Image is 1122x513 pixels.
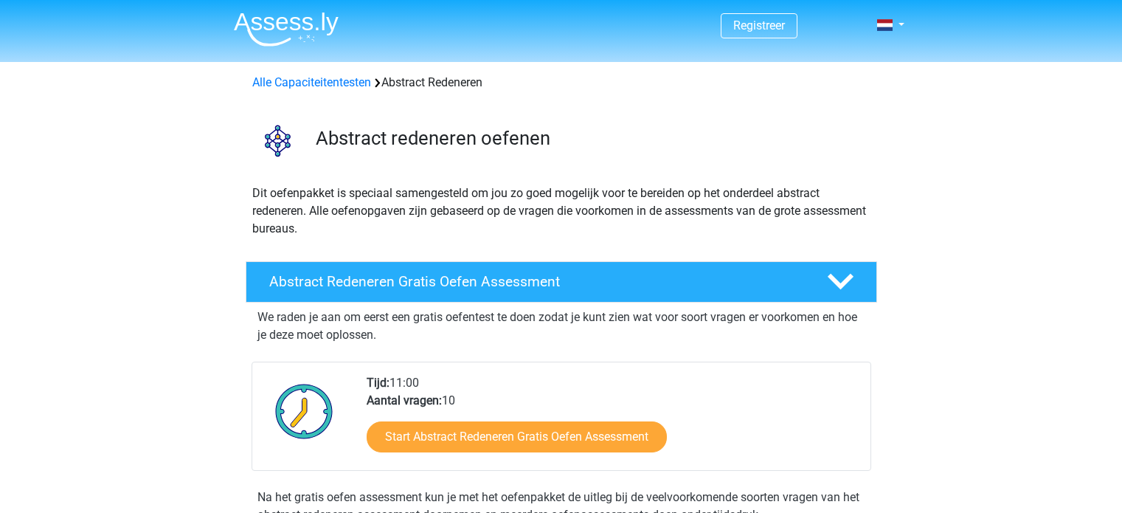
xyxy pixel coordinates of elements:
p: We raden je aan om eerst een gratis oefentest te doen zodat je kunt zien wat voor soort vragen er... [257,309,865,344]
h3: Abstract redeneren oefenen [316,127,865,150]
a: Abstract Redeneren Gratis Oefen Assessment [240,261,883,303]
h4: Abstract Redeneren Gratis Oefen Assessment [269,273,803,290]
a: Start Abstract Redeneren Gratis Oefen Assessment [367,421,667,452]
img: Assessly [234,12,339,47]
div: 11:00 10 [356,374,870,470]
b: Tijd: [367,376,389,390]
img: abstract redeneren [246,109,309,172]
img: Klok [267,374,342,448]
div: Abstract Redeneren [246,74,876,92]
b: Aantal vragen: [367,393,442,407]
a: Alle Capaciteitentesten [252,75,371,89]
a: Registreer [733,18,785,32]
p: Dit oefenpakket is speciaal samengesteld om jou zo goed mogelijk voor te bereiden op het onderdee... [252,185,870,238]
